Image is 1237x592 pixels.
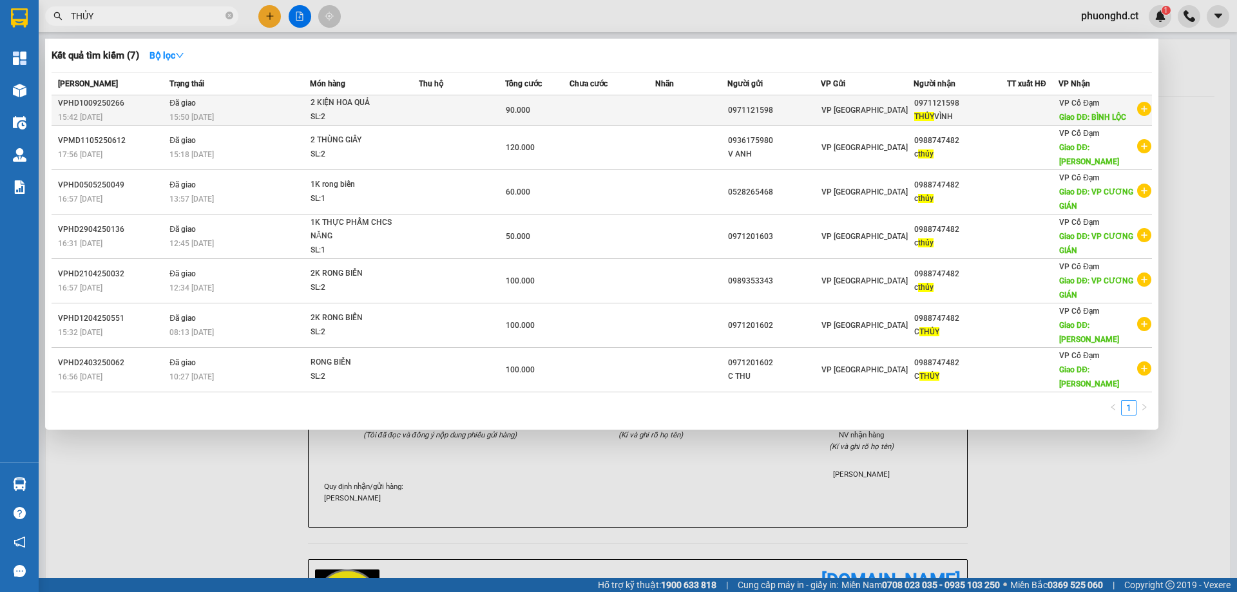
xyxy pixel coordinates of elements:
div: 2K RONG BIỂN [311,311,407,325]
div: c [914,281,1006,294]
span: 15:42 [DATE] [58,113,102,122]
li: Hotline: 1900252555 [120,48,539,64]
span: thủy [918,283,934,292]
span: VP Cổ Đạm [1059,173,1099,182]
span: search [53,12,62,21]
span: Giao DĐ: VP CƯƠNG GIÁN [1059,232,1133,255]
span: Giao DĐ: VP CƯƠNG GIÁN [1059,276,1133,300]
span: VP [GEOGRAPHIC_DATA] [821,321,908,330]
div: 0988747482 [914,267,1006,281]
button: right [1136,400,1152,415]
div: VPMD1105250612 [58,134,166,148]
div: 0971201603 [728,230,820,243]
div: c [914,148,1006,161]
span: 08:13 [DATE] [169,328,214,337]
div: SL: 2 [311,325,407,339]
div: SL: 2 [311,148,407,162]
div: VPHD2904250136 [58,223,166,236]
span: Món hàng [310,79,345,88]
img: warehouse-icon [13,84,26,97]
span: 100.000 [506,365,535,374]
span: Đã giao [169,136,196,145]
b: GỬI : VP [GEOGRAPHIC_DATA] [16,93,192,137]
span: Thu hộ [419,79,443,88]
span: 15:50 [DATE] [169,113,214,122]
span: THỦY [919,372,939,381]
div: 0989353343 [728,274,820,288]
li: Previous Page [1106,400,1121,415]
span: VP Cổ Đạm [1059,307,1099,316]
div: 0988747482 [914,312,1006,325]
span: Giao DĐ: [PERSON_NAME] [1059,321,1119,344]
span: Người nhận [914,79,955,88]
span: Người gửi [727,79,763,88]
span: 10:27 [DATE] [169,372,214,381]
span: Đã giao [169,269,196,278]
span: 16:56 [DATE] [58,372,102,381]
span: VP [GEOGRAPHIC_DATA] [821,187,908,196]
img: warehouse-icon [13,477,26,491]
span: message [14,565,26,577]
span: thủy [918,149,934,158]
span: 90.000 [506,106,530,115]
span: Giao DĐ: BÌNH LỘC [1059,113,1126,122]
div: VPHD2104250032 [58,267,166,281]
div: 0988747482 [914,223,1006,236]
span: thủy [918,194,934,203]
span: plus-circle [1137,102,1151,116]
span: left [1109,403,1117,411]
span: Đã giao [169,358,196,367]
div: C THU [728,370,820,383]
div: V ANH [728,148,820,161]
span: VP Cổ Đạm [1059,99,1099,108]
div: 2K RONG BIỂN [311,267,407,281]
strong: Bộ lọc [149,50,184,61]
div: C [914,370,1006,383]
span: VP [GEOGRAPHIC_DATA] [821,143,908,152]
span: notification [14,536,26,548]
span: Chưa cước [570,79,608,88]
span: down [175,51,184,60]
span: 12:45 [DATE] [169,239,214,248]
span: VP Cổ Đạm [1059,129,1099,138]
span: Đã giao [169,180,196,189]
span: THỦY [914,112,934,121]
span: 120.000 [506,143,535,152]
span: VP Gửi [821,79,845,88]
span: 16:57 [DATE] [58,195,102,204]
span: VP Cổ Đạm [1059,351,1099,360]
li: Next Page [1136,400,1152,415]
span: Giao DĐ: VP CƯƠNG GIÁN [1059,187,1133,211]
h3: Kết quả tìm kiếm ( 7 ) [52,49,139,62]
img: dashboard-icon [13,52,26,65]
span: plus-circle [1137,139,1151,153]
div: 0988747482 [914,356,1006,370]
span: VP [GEOGRAPHIC_DATA] [821,232,908,241]
li: 1 [1121,400,1136,415]
span: THỦY [919,327,939,336]
span: 50.000 [506,232,530,241]
div: SL: 2 [311,281,407,295]
div: SL: 1 [311,192,407,206]
div: SL: 1 [311,243,407,258]
span: 13:57 [DATE] [169,195,214,204]
span: [PERSON_NAME] [58,79,118,88]
span: close-circle [225,10,233,23]
div: VPHD1009250266 [58,97,166,110]
button: Bộ lọcdown [139,45,195,66]
span: plus-circle [1137,184,1151,198]
div: SL: 2 [311,370,407,384]
div: 0971121598 [728,104,820,117]
div: C [914,325,1006,339]
div: VPHD1204250551 [58,312,166,325]
div: 0936175980 [728,134,820,148]
span: 15:32 [DATE] [58,328,102,337]
span: 17:56 [DATE] [58,150,102,159]
div: 0988747482 [914,178,1006,192]
span: VP [GEOGRAPHIC_DATA] [821,106,908,115]
span: plus-circle [1137,361,1151,376]
input: Tìm tên, số ĐT hoặc mã đơn [71,9,223,23]
div: c [914,236,1006,250]
span: TT xuất HĐ [1007,79,1046,88]
span: Đã giao [169,225,196,234]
